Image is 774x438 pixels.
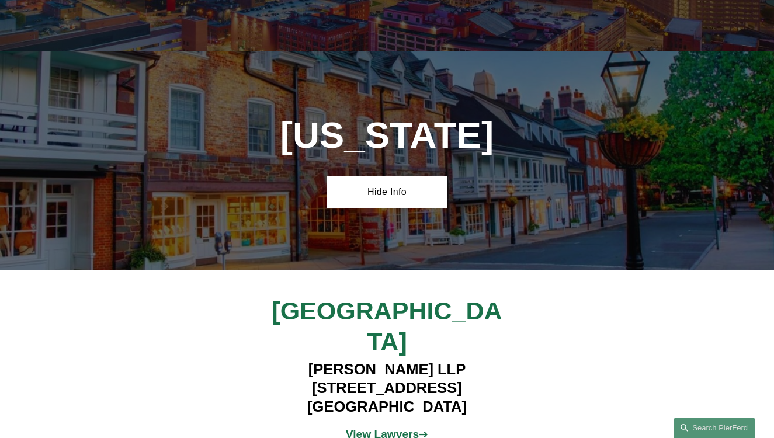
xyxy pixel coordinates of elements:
span: [GEOGRAPHIC_DATA] [272,297,502,355]
h4: [PERSON_NAME] LLP [STREET_ADDRESS] [GEOGRAPHIC_DATA] [235,360,539,416]
a: Hide Info [327,176,448,208]
a: Search this site [674,418,755,438]
h1: [US_STATE] [235,114,539,157]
